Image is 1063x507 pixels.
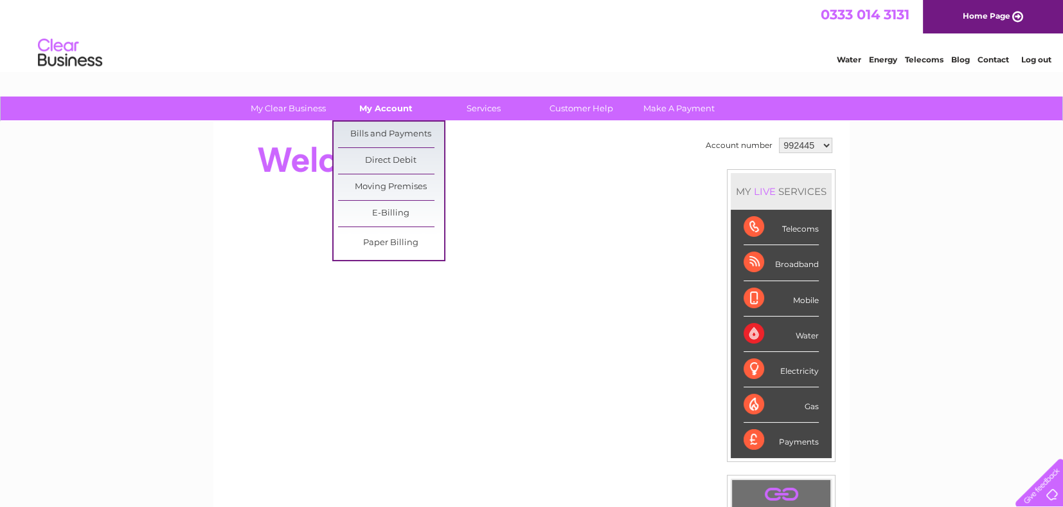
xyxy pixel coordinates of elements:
[229,7,836,62] div: Clear Business is a trading name of Verastar Limited (registered in [GEOGRAPHIC_DATA] No. 3667643...
[626,97,732,120] a: Make A Payment
[837,55,861,64] a: Water
[744,317,819,352] div: Water
[333,97,439,120] a: My Account
[338,148,444,174] a: Direct Debit
[735,483,827,506] a: .
[702,134,776,156] td: Account number
[751,185,778,198] div: LIVE
[338,122,444,147] a: Bills and Payments
[905,55,943,64] a: Telecoms
[978,55,1009,64] a: Contact
[744,387,819,423] div: Gas
[338,230,444,256] a: Paper Billing
[338,174,444,200] a: Moving Premises
[744,245,819,281] div: Broadband
[869,55,897,64] a: Energy
[744,423,819,457] div: Payments
[37,33,103,73] img: logo.png
[731,173,832,210] div: MY SERVICES
[1021,55,1051,64] a: Log out
[744,281,819,317] div: Mobile
[431,97,537,120] a: Services
[744,352,819,387] div: Electricity
[821,6,909,23] a: 0333 014 3131
[951,55,970,64] a: Blog
[235,97,341,120] a: My Clear Business
[744,210,819,245] div: Telecoms
[528,97,634,120] a: Customer Help
[338,201,444,226] a: E-Billing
